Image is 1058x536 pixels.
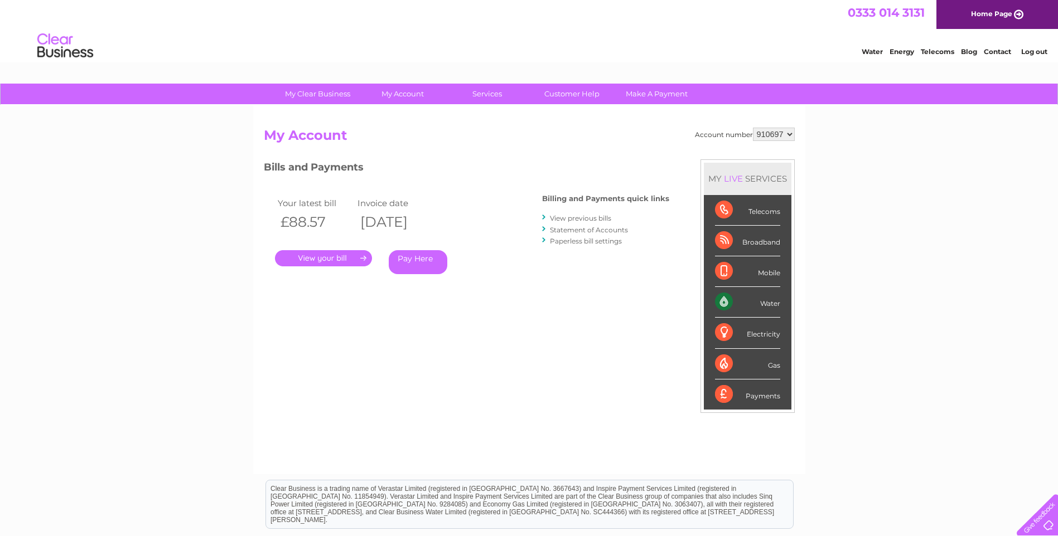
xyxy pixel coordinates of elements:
[37,29,94,63] img: logo.png
[275,196,355,211] td: Your latest bill
[1021,47,1047,56] a: Log out
[715,226,780,256] div: Broadband
[715,318,780,348] div: Electricity
[722,173,745,184] div: LIVE
[921,47,954,56] a: Telecoms
[961,47,977,56] a: Blog
[984,47,1011,56] a: Contact
[848,6,925,20] a: 0333 014 3131
[550,226,628,234] a: Statement of Accounts
[862,47,883,56] a: Water
[611,84,703,104] a: Make A Payment
[275,211,355,233] th: £88.57
[526,84,618,104] a: Customer Help
[264,159,669,179] h3: Bills and Payments
[275,250,372,266] a: .
[715,349,780,379] div: Gas
[355,211,435,233] th: [DATE]
[550,214,611,222] a: View previous bills
[715,256,780,287] div: Mobile
[550,237,622,245] a: Paperless bill settings
[715,287,780,318] div: Water
[264,128,795,149] h2: My Account
[715,379,780,410] div: Payments
[356,84,448,104] a: My Account
[266,6,793,54] div: Clear Business is a trading name of Verastar Limited (registered in [GEOGRAPHIC_DATA] No. 3667643...
[704,163,791,194] div: MY SERVICES
[715,195,780,226] div: Telecoms
[441,84,533,104] a: Services
[890,47,914,56] a: Energy
[272,84,364,104] a: My Clear Business
[695,128,795,141] div: Account number
[389,250,447,274] a: Pay Here
[355,196,435,211] td: Invoice date
[542,194,669,203] h4: Billing and Payments quick links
